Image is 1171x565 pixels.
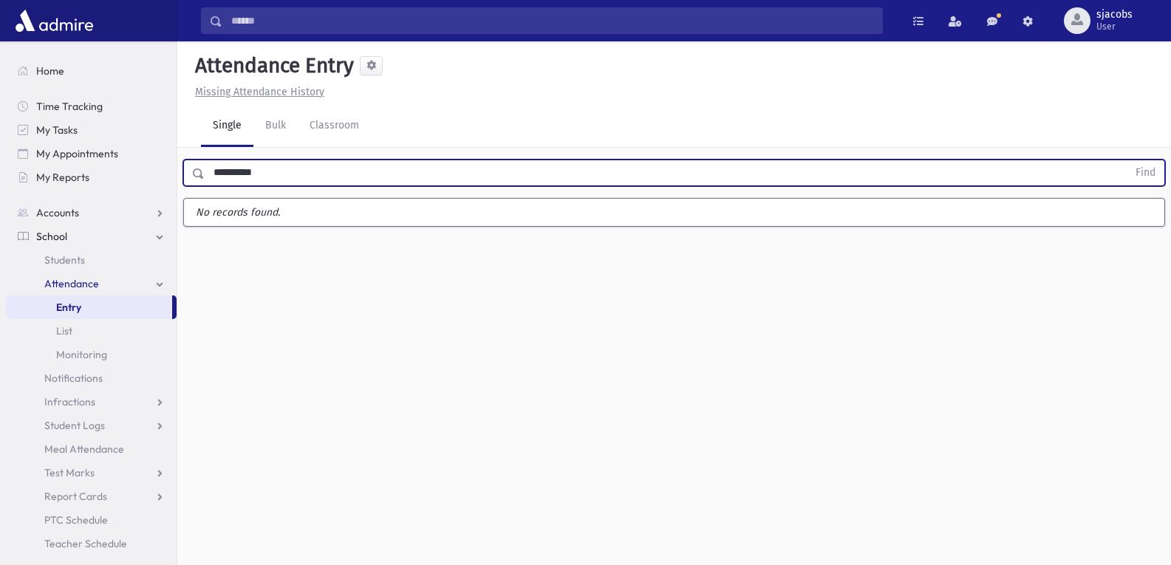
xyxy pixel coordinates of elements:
[6,343,177,366] a: Monitoring
[6,225,177,248] a: School
[44,253,85,267] span: Students
[189,53,354,78] h5: Attendance Entry
[56,324,72,338] span: List
[56,301,81,314] span: Entry
[1096,21,1133,32] span: User
[201,106,253,147] a: Single
[195,86,324,98] u: Missing Attendance History
[6,437,177,461] a: Meal Attendance
[298,106,371,147] a: Classroom
[36,230,67,243] span: School
[44,466,95,479] span: Test Marks
[44,419,105,432] span: Student Logs
[6,461,177,484] a: Test Marks
[6,142,177,165] a: My Appointments
[44,277,99,290] span: Attendance
[36,206,79,219] span: Accounts
[12,6,97,35] img: AdmirePro
[6,390,177,414] a: Infractions
[36,171,89,184] span: My Reports
[6,201,177,225] a: Accounts
[44,537,127,550] span: Teacher Schedule
[6,248,177,272] a: Students
[6,508,177,532] a: PTC Schedule
[6,272,177,295] a: Attendance
[6,165,177,189] a: My Reports
[44,442,124,456] span: Meal Attendance
[44,490,107,503] span: Report Cards
[44,371,103,385] span: Notifications
[6,319,177,343] a: List
[36,123,78,137] span: My Tasks
[1127,160,1164,185] button: Find
[184,199,1164,226] label: No records found.
[56,348,107,361] span: Monitoring
[6,95,177,118] a: Time Tracking
[6,118,177,142] a: My Tasks
[6,59,177,83] a: Home
[1096,9,1133,21] span: sjacobs
[6,295,172,319] a: Entry
[36,147,118,160] span: My Appointments
[253,106,298,147] a: Bulk
[222,7,882,34] input: Search
[44,395,95,408] span: Infractions
[6,532,177,555] a: Teacher Schedule
[6,366,177,390] a: Notifications
[36,64,64,78] span: Home
[6,414,177,437] a: Student Logs
[44,513,108,527] span: PTC Schedule
[189,86,324,98] a: Missing Attendance History
[36,100,103,113] span: Time Tracking
[6,484,177,508] a: Report Cards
